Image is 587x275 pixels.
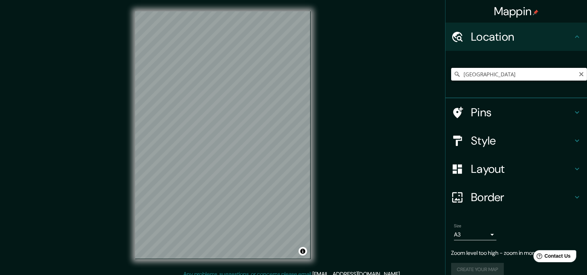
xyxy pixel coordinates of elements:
div: Border [445,183,587,211]
p: Zoom level too high - zoom in more [451,249,581,257]
h4: Style [471,134,573,148]
h4: Pins [471,105,573,119]
div: Layout [445,155,587,183]
img: pin-icon.png [533,10,539,15]
h4: Mappin [494,4,539,18]
div: A3 [454,229,496,240]
div: Location [445,23,587,51]
h4: Border [471,190,573,204]
button: Clear [579,70,584,77]
h4: Location [471,30,573,44]
input: Pick your city or area [451,68,587,81]
h4: Layout [471,162,573,176]
iframe: Help widget launcher [524,247,579,267]
div: Style [445,127,587,155]
button: Toggle attribution [299,247,307,256]
label: Size [454,223,461,229]
canvas: Map [135,11,311,259]
div: Pins [445,98,587,127]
